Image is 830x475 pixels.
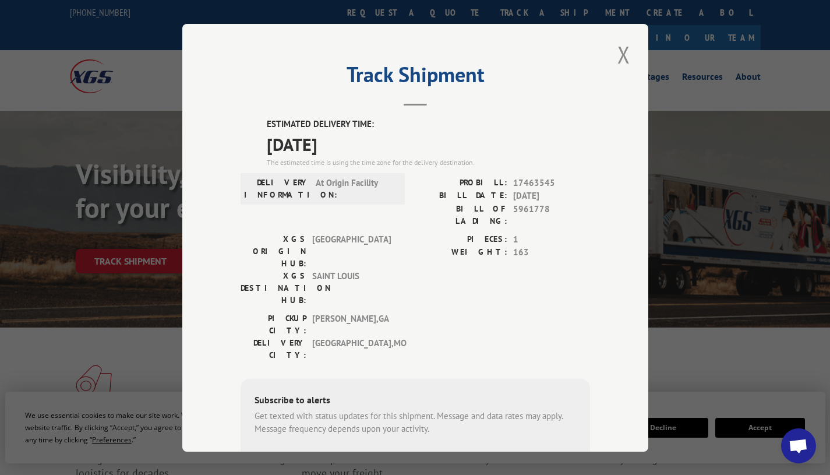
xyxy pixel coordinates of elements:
label: XGS DESTINATION HUB: [241,269,306,306]
label: ESTIMATED DELIVERY TIME: [267,118,590,131]
label: BILL DATE: [415,189,507,203]
label: PICKUP CITY: [241,312,306,336]
div: Subscribe to alerts [255,392,576,409]
span: [PERSON_NAME] , GA [312,312,391,336]
label: PROBILL: [415,176,507,189]
label: DELIVERY INFORMATION: [244,176,310,200]
label: DELIVERY CITY: [241,336,306,361]
div: Get texted with status updates for this shipment. Message and data rates may apply. Message frequ... [255,409,576,435]
button: Close modal [614,38,634,71]
span: 5961778 [513,202,590,227]
label: WEIGHT: [415,246,507,259]
span: At Origin Facility [316,176,394,200]
h2: Track Shipment [241,66,590,89]
span: [GEOGRAPHIC_DATA] , MO [312,336,391,361]
span: [DATE] [513,189,590,203]
span: [DATE] [267,131,590,157]
span: 163 [513,246,590,259]
label: PIECES: [415,233,507,246]
div: The estimated time is using the time zone for the delivery destination. [267,157,590,167]
span: SAINT LOUIS [312,269,391,306]
label: BILL OF LADING: [415,202,507,227]
span: 17463545 [513,176,590,189]
span: 1 [513,233,590,246]
label: XGS ORIGIN HUB: [241,233,306,269]
span: [GEOGRAPHIC_DATA] [312,233,391,269]
a: Open chat [781,428,816,463]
